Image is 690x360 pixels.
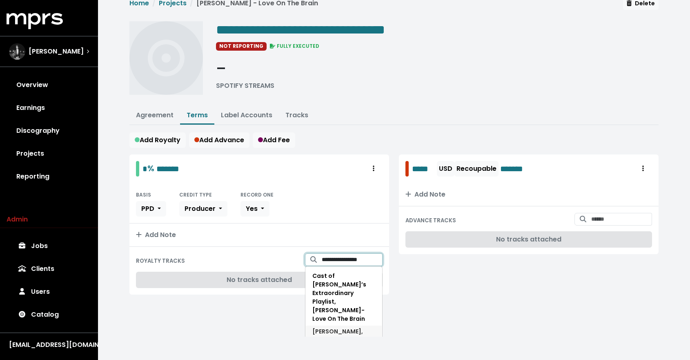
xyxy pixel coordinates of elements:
button: Cast of [PERSON_NAME]’s Extraordinary Playlist, [PERSON_NAME]-Love On The Brain [305,270,382,325]
span: Edit value [500,163,537,175]
a: mprs logo [7,16,63,25]
a: Clients [7,257,91,280]
button: Yes [240,201,269,217]
span: [PERSON_NAME] [29,47,84,56]
span: Add Note [405,190,445,199]
button: Producer [179,201,227,217]
a: Discography [7,119,91,142]
span: FULLY EXECUTED [268,42,320,49]
span: Edit value [216,23,385,36]
span: Recoupable [456,164,496,173]
button: Royalty administration options [365,161,383,177]
a: Users [7,280,91,303]
button: Add Advance [189,132,249,148]
span: Cast of [PERSON_NAME]’s Extraordinary Playlist, [PERSON_NAME] - Love On The Brain [312,272,366,323]
input: Search for tracks by title and link them to this advance [591,213,652,226]
span: Edit value [156,165,179,173]
button: Add Fee [253,132,295,148]
button: Add Note [399,183,659,206]
span: % [147,163,154,174]
div: [EMAIL_ADDRESS][DOMAIN_NAME] [9,340,89,350]
a: Jobs [7,235,91,257]
span: NOT REPORTING [216,42,267,50]
span: Add Fee [258,135,290,145]
span: Yes [246,204,258,213]
small: ROYALTY TRACKS [136,257,185,265]
button: USD [437,161,454,177]
span: USD [439,164,452,173]
small: RECORD ONE [240,191,274,198]
span: [PERSON_NAME], Hunxho - Love On The Brain [312,327,374,353]
span: Producer [185,204,216,213]
small: BASIS [136,191,151,198]
div: - [216,57,274,81]
a: Projects [7,142,91,165]
button: Add Royalty [129,132,186,148]
a: Reporting [7,165,91,188]
a: Earnings [7,96,91,119]
span: Add Advance [194,135,244,145]
a: Label Accounts [221,110,272,120]
small: ADVANCE TRACKS [405,217,456,224]
span: Edit value [412,163,435,175]
button: PPD [136,201,166,217]
span: Add Royalty [135,135,180,145]
button: Royalty administration options [634,161,652,177]
img: The selected account / producer [9,43,25,60]
a: Terms [187,110,208,120]
button: Add Note [129,224,389,246]
small: CREDIT TYPE [179,191,212,198]
a: Tracks [285,110,308,120]
span: PPD [141,204,154,213]
button: [PERSON_NAME], Hunxho-Love On The Brain [305,325,382,355]
a: Catalog [7,303,91,326]
div: No tracks attached [405,231,652,248]
input: Search for tracks by title and link them to this royalty [322,253,383,266]
span: Add Note [136,230,176,239]
button: [EMAIL_ADDRESS][DOMAIN_NAME] [7,340,91,350]
a: Agreement [136,110,174,120]
a: Overview [7,74,91,96]
span: Edit value [142,165,147,173]
div: No tracks attached [136,272,383,288]
div: SPOTIFY STREAMS [216,81,274,91]
button: Recoupable [454,161,499,177]
img: Album cover for this project [129,21,203,95]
